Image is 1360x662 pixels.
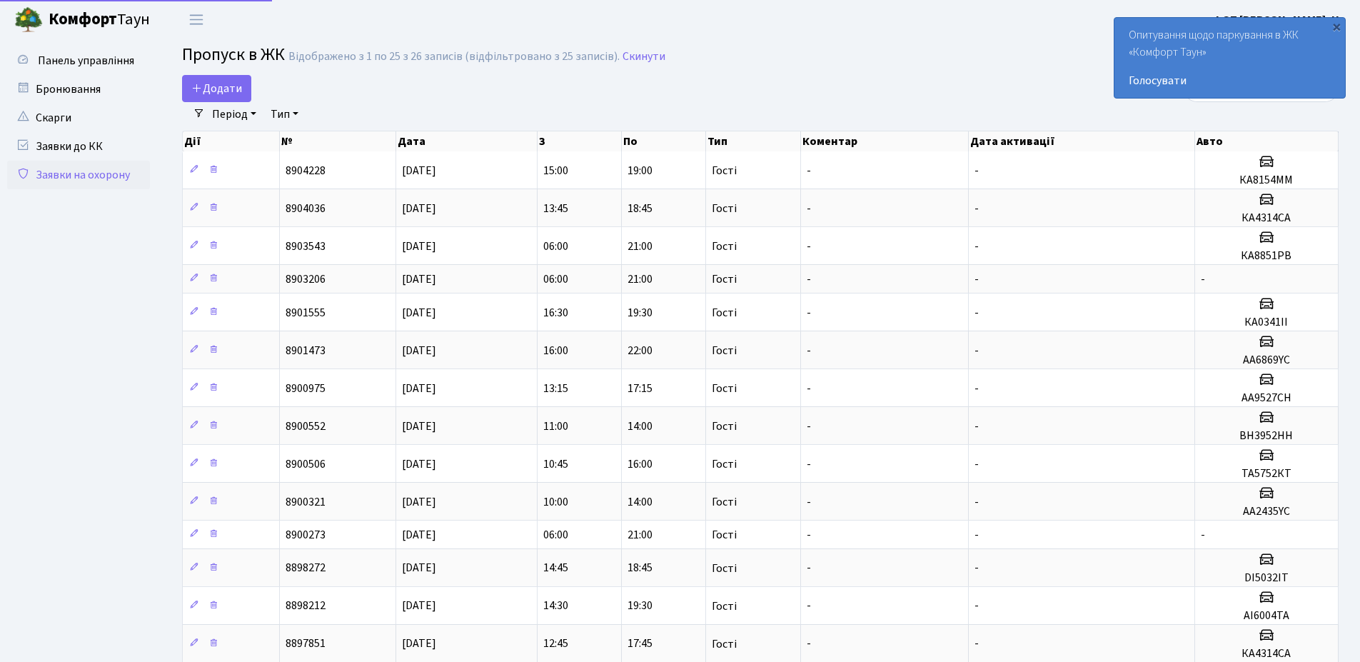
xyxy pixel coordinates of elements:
th: Коментар [801,131,969,151]
th: З [538,131,622,151]
h5: АА2435YC [1201,505,1332,518]
span: [DATE] [402,381,436,396]
span: - [807,163,811,179]
span: Гості [712,421,737,432]
span: - [807,343,811,358]
span: 8900273 [286,527,326,543]
span: 16:30 [543,305,568,321]
span: - [974,561,979,576]
h5: DI5032IT [1201,571,1332,585]
span: - [807,527,811,543]
span: 15:00 [543,163,568,179]
span: 8900506 [286,456,326,472]
span: - [1201,271,1205,287]
span: 06:00 [543,239,568,254]
span: 10:00 [543,494,568,510]
a: ФОП [PERSON_NAME]. Н. [1213,11,1343,29]
a: Панель управління [7,46,150,75]
span: [DATE] [402,561,436,576]
span: - [807,201,811,216]
span: 13:45 [543,201,568,216]
span: Додати [191,81,242,96]
th: Дата [396,131,538,151]
span: 8898272 [286,561,326,576]
span: - [807,598,811,614]
span: 11:00 [543,418,568,434]
h5: КА4314СА [1201,211,1332,225]
span: 21:00 [628,271,653,287]
span: 22:00 [628,343,653,358]
th: Дії [183,131,280,151]
th: Авто [1195,131,1339,151]
span: Гості [712,203,737,214]
span: - [974,163,979,179]
span: - [974,239,979,254]
span: - [974,494,979,510]
span: 19:30 [628,598,653,614]
span: 14:00 [628,418,653,434]
span: - [974,598,979,614]
span: - [974,201,979,216]
span: Гості [712,307,737,319]
span: 17:15 [628,381,653,396]
span: Гості [712,563,737,574]
span: 8903206 [286,271,326,287]
span: 06:00 [543,271,568,287]
span: 12:45 [543,636,568,652]
h5: АА6869YC [1201,353,1332,367]
span: - [974,527,979,543]
a: Період [206,102,262,126]
span: - [974,456,979,472]
span: - [974,381,979,396]
a: Скинути [623,50,665,64]
span: 13:15 [543,381,568,396]
span: 19:30 [628,305,653,321]
span: 16:00 [628,456,653,472]
span: [DATE] [402,239,436,254]
span: Таун [49,8,150,32]
th: Тип [706,131,802,151]
span: 8903543 [286,239,326,254]
span: [DATE] [402,636,436,652]
span: 8900321 [286,494,326,510]
h5: КА8851РВ [1201,249,1332,263]
span: 8900975 [286,381,326,396]
h5: ТА5752КТ [1201,467,1332,481]
th: № [280,131,396,151]
span: - [974,343,979,358]
h5: КА0341ІІ [1201,316,1332,329]
span: Гості [712,165,737,176]
a: Бронювання [7,75,150,104]
span: - [1201,527,1205,543]
a: Додати [182,75,251,102]
span: [DATE] [402,418,436,434]
h5: КА8154ММ [1201,174,1332,187]
a: Голосувати [1129,72,1331,89]
span: - [974,418,979,434]
span: Гості [712,458,737,470]
span: 8898212 [286,598,326,614]
span: 14:00 [628,494,653,510]
div: Опитування щодо паркування в ЖК «Комфорт Таун» [1114,18,1345,98]
span: 10:45 [543,456,568,472]
th: Дата активації [969,131,1194,151]
button: Переключити навігацію [178,8,214,31]
span: Пропуск в ЖК [182,42,285,67]
span: [DATE] [402,305,436,321]
span: 21:00 [628,527,653,543]
span: Гості [712,496,737,508]
h5: АА9527СН [1201,391,1332,405]
h5: КА4314СА [1201,647,1332,661]
span: Панель управління [38,53,134,69]
span: 16:00 [543,343,568,358]
span: 8901555 [286,305,326,321]
a: Заявки на охорону [7,161,150,189]
span: 21:00 [628,239,653,254]
span: [DATE] [402,163,436,179]
span: Гості [712,345,737,356]
span: - [807,239,811,254]
span: - [807,494,811,510]
span: 8904036 [286,201,326,216]
span: 17:45 [628,636,653,652]
span: Гості [712,529,737,541]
